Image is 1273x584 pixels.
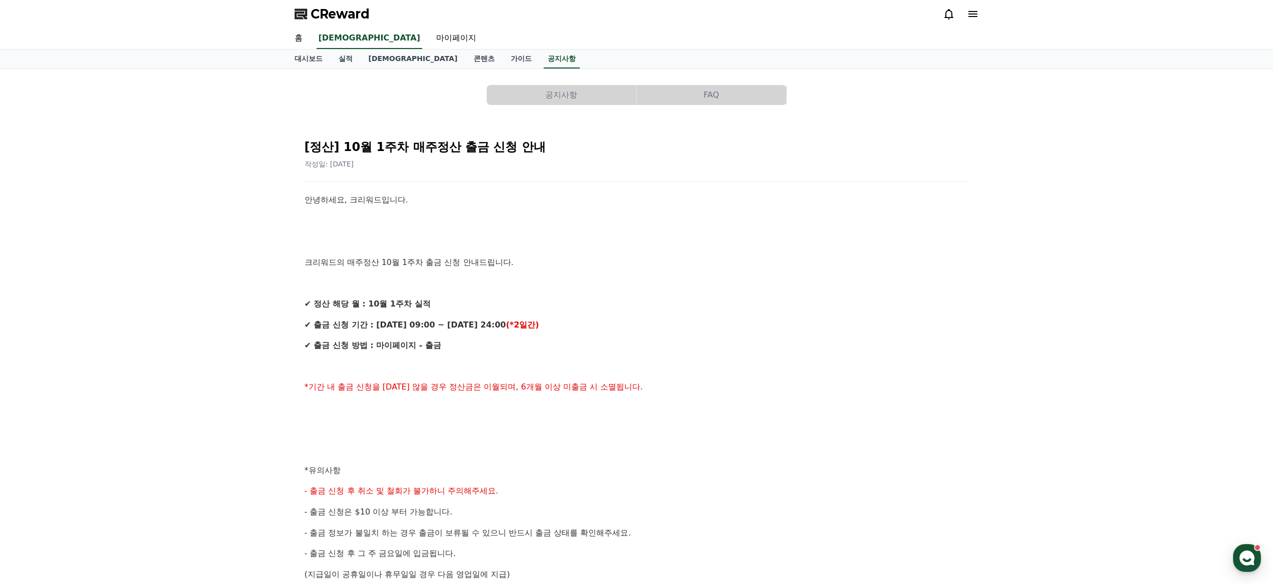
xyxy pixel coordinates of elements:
[317,28,422,49] a: [DEMOGRAPHIC_DATA]
[305,569,510,579] span: (지급일이 공휴일이나 휴무일일 경우 다음 영업일에 지급)
[305,256,969,269] p: 크리워드의 매주정산 10월 1주차 출금 신청 안내드립니다.
[503,49,540,68] a: 가이드
[311,6,370,22] span: CReward
[66,317,129,342] a: 대화
[305,548,456,558] span: - 출금 신청 후 그 주 금요일에 입금됩니다.
[487,85,636,105] button: 공지사항
[129,317,192,342] a: 설정
[305,139,969,155] h2: [정산] 10월 1주차 매주정산 출금 신청 안내
[32,332,38,340] span: 홈
[305,299,431,308] strong: ✔ 정산 해당 월 : 10월 1주차 실적
[305,193,969,206] p: 안녕하세요, 크리워드입니다.
[305,528,631,537] span: - 출금 정보가 불일치 하는 경우 출금이 보류될 수 있으니 반드시 출금 상태를 확인해주세요.
[305,465,341,475] span: *유의사항
[155,332,167,340] span: 설정
[331,49,361,68] a: 실적
[295,6,370,22] a: CReward
[637,85,786,105] button: FAQ
[305,160,354,168] span: 작성일: [DATE]
[305,320,506,329] strong: ✔ 출금 신청 기간 : [DATE] 09:00 ~ [DATE] 24:00
[3,317,66,342] a: 홈
[287,49,331,68] a: 대시보드
[287,28,311,49] a: 홈
[487,85,637,105] a: 공지사항
[506,320,539,329] strong: (*2일간)
[361,49,466,68] a: [DEMOGRAPHIC_DATA]
[466,49,503,68] a: 콘텐츠
[544,49,580,68] a: 공지사항
[305,340,441,350] strong: ✔ 출금 신청 방법 : 마이페이지 - 출금
[305,486,499,495] span: - 출금 신청 후 취소 및 철회가 불가하니 주의해주세요.
[305,382,643,391] span: *기간 내 출금 신청을 [DATE] 않을 경우 정산금은 이월되며, 6개월 이상 미출금 시 소멸됩니다.
[305,507,453,516] span: - 출금 신청은 $10 이상 부터 가능합니다.
[428,28,484,49] a: 마이페이지
[92,332,104,340] span: 대화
